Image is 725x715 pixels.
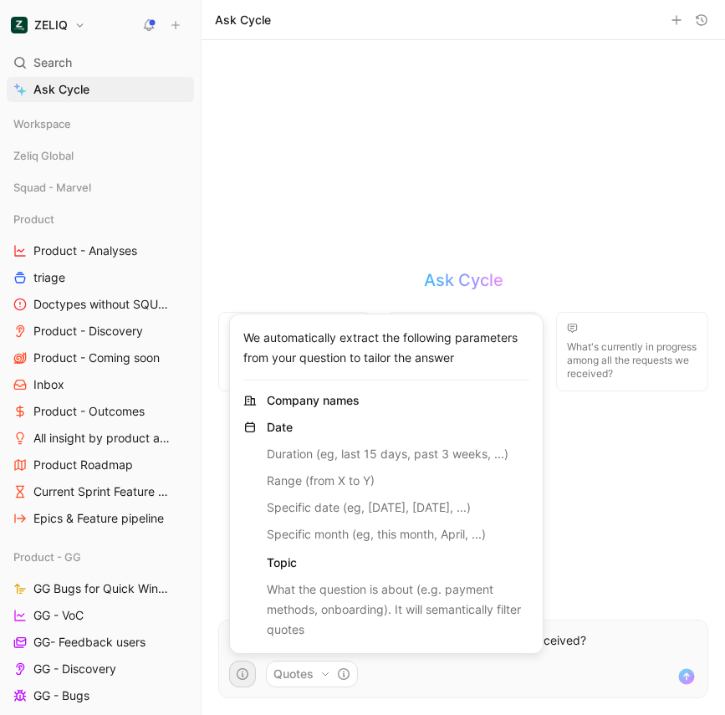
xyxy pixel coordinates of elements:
[267,524,508,544] p: Specific month (eg, this month, April, ...)
[267,420,293,434] span: Date
[243,328,529,368] p: We automatically extract the following parameters from your question to tailor the answer
[267,444,508,464] p: Duration (eg, last 15 days, past 3 weeks, ...)
[267,555,297,569] span: Topic
[267,580,529,640] p: What the question is about (e.g. payment methods, onboarding). It will semantically filter quotes
[267,471,508,491] p: Range (from X to Y)
[267,392,360,409] span: Company names
[267,498,508,518] p: Specific date (eg, [DATE], [DATE], ...)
